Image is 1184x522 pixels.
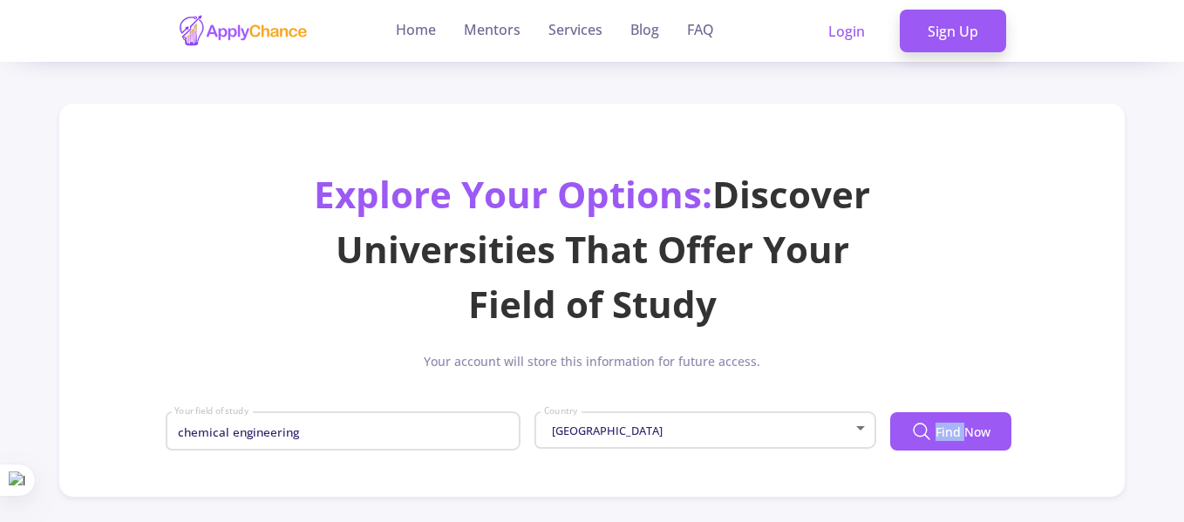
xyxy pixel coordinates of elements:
div: Your account will store this information for future access. [80,352,1104,384]
a: Sign Up [900,10,1006,53]
button: Find Now [890,412,1011,451]
a: Login [800,10,893,53]
img: applychance logo [178,14,309,48]
div: Discover Universities That Offer Your Field of Study [294,166,891,331]
span: [GEOGRAPHIC_DATA] [548,423,663,438]
span: Find Now [936,423,990,441]
span: Explore Your Options: [314,169,712,219]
